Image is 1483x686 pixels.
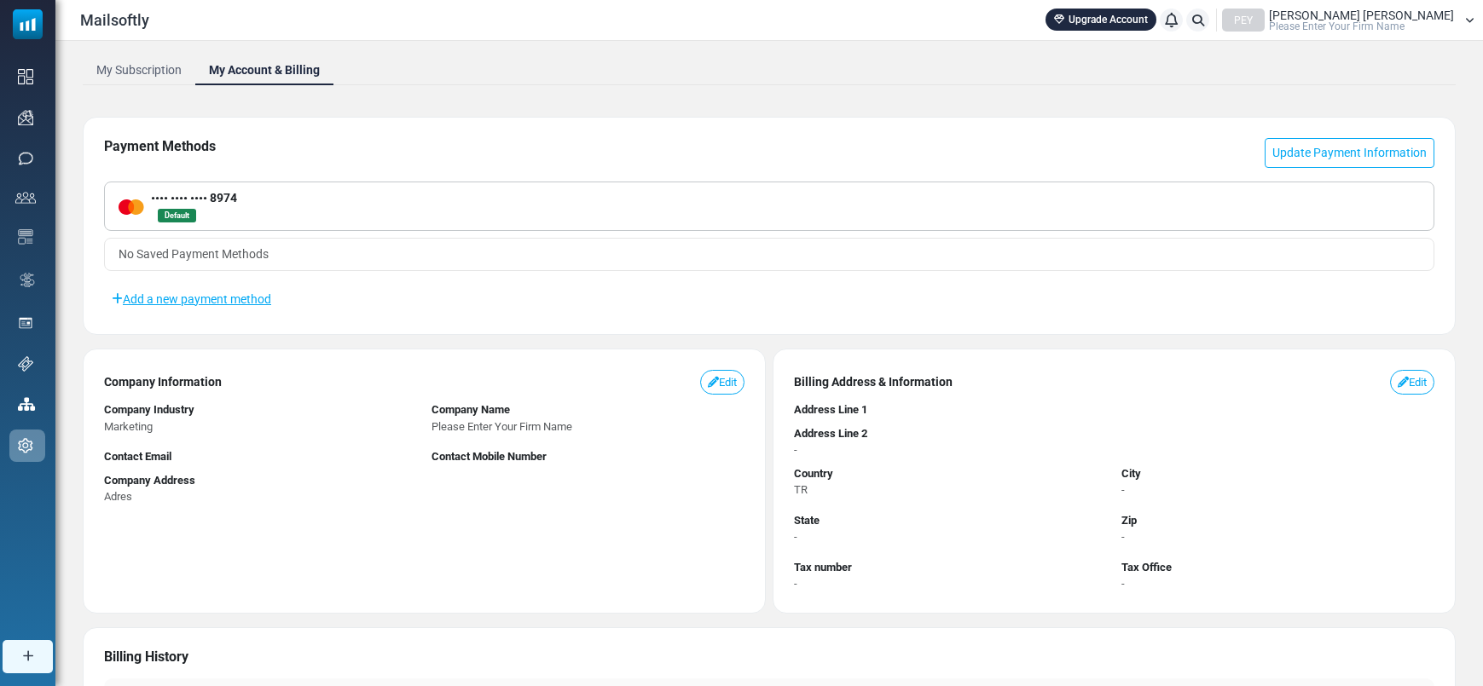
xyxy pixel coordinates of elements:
h6: Billing History [104,649,1434,665]
img: sms-icon.png [18,151,33,166]
span: Marketing [104,420,153,433]
span: Address Line 1 [794,403,867,416]
a: Edit [1390,370,1434,395]
span: Please Enter Your Firm Name [432,420,572,433]
h6: Payment Methods [104,138,216,154]
span: - [794,443,797,456]
img: workflow.svg [18,270,37,290]
span: Tax number [794,561,852,574]
span: Company Industry [104,403,194,416]
img: settings-icon.svg [18,438,33,453]
img: dashboard-icon.svg [18,69,33,84]
img: Mastercard [119,199,144,215]
img: landing_pages.svg [18,315,33,331]
img: email-templates-icon.svg [18,229,33,245]
span: City [1121,467,1141,480]
span: Zip [1121,514,1137,527]
span: Adres [104,490,132,503]
span: Country [794,467,833,480]
a: Add a new payment method [104,285,279,314]
a: My Subscription [83,55,195,85]
span: State [794,514,820,527]
span: Contact Mobile Number [432,450,547,463]
span: - [1121,530,1125,543]
span: - [1121,577,1125,590]
span: [PERSON_NAME] [PERSON_NAME] [1269,9,1454,21]
span: Company Name [432,403,510,416]
span: TR [794,483,808,496]
span: - [794,577,797,590]
a: Update Payment Information [1265,138,1434,168]
div: PEY [1222,9,1265,32]
span: Mailsoftly [80,9,149,32]
span: Contact Email [104,450,171,463]
strong: •••• •••• •••• 8974 [151,191,237,205]
span: Address Line 2 [794,427,867,440]
span: Please Enter Your Firm Name [1269,21,1405,32]
a: My Account & Billing [195,55,333,85]
span: translation missing: en.billing.no_saved_payment_methods [119,247,269,261]
span: - [1121,483,1125,496]
span: Company Address [104,474,195,487]
span: Company Information [104,373,222,391]
span: - [794,530,797,543]
span: translation missing: en.billing.default [165,210,189,220]
a: Edit [700,370,744,395]
a: Upgrade Account [1046,9,1156,31]
a: PEY [PERSON_NAME] [PERSON_NAME] Please Enter Your Firm Name [1222,9,1474,32]
span: Billing Address & Information [794,373,953,391]
img: mailsoftly_icon_blue_white.svg [13,9,43,39]
img: campaigns-icon.png [18,110,33,125]
span: Tax Office [1121,561,1172,574]
img: support-icon.svg [18,356,33,372]
img: contacts-icon.svg [15,192,36,204]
